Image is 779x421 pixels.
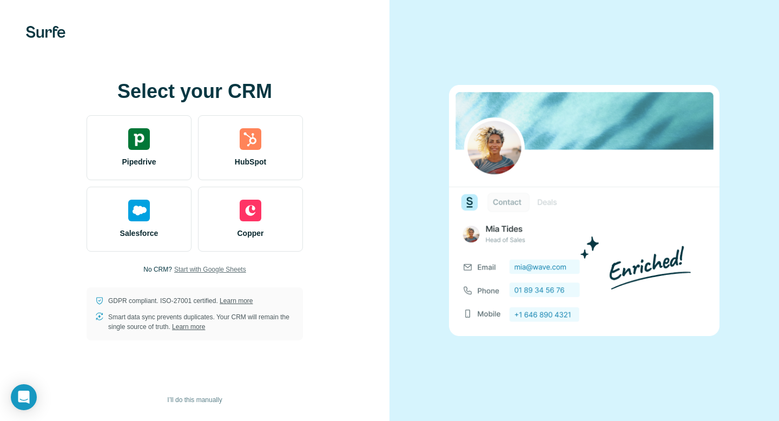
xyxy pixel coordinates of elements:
[26,26,65,38] img: Surfe's logo
[108,312,294,332] p: Smart data sync prevents duplicates. Your CRM will remain the single source of truth.
[220,297,253,305] a: Learn more
[122,156,156,167] span: Pipedrive
[174,265,246,274] button: Start with Google Sheets
[160,392,229,408] button: I’ll do this manually
[235,156,266,167] span: HubSpot
[240,128,261,150] img: hubspot's logo
[120,228,159,239] span: Salesforce
[172,323,205,331] a: Learn more
[143,265,172,274] p: No CRM?
[240,200,261,221] img: copper's logo
[128,200,150,221] img: salesforce's logo
[167,395,222,405] span: I’ll do this manually
[108,296,253,306] p: GDPR compliant. ISO-27001 certified.
[11,384,37,410] div: Open Intercom Messenger
[87,81,303,102] h1: Select your CRM
[128,128,150,150] img: pipedrive's logo
[449,85,719,336] img: none image
[237,228,264,239] span: Copper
